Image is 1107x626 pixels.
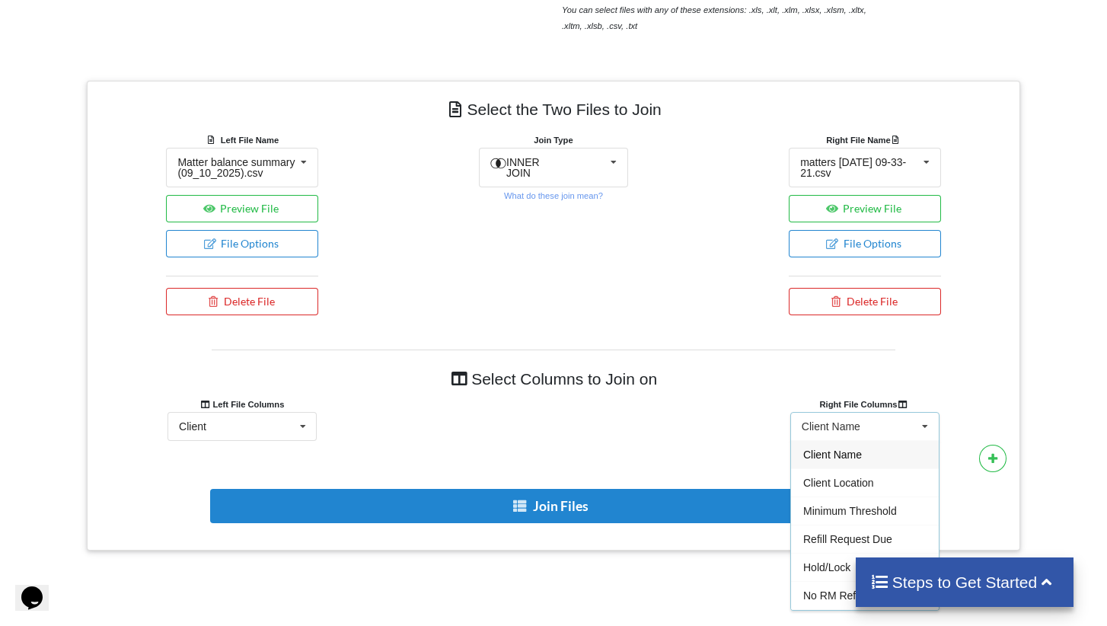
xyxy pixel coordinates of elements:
small: What do these join mean? [504,191,603,200]
i: You can select files with any of these extensions: .xls, .xlt, .xlm, .xlsx, .xlsm, .xltx, .xltm, ... [562,5,866,30]
h4: Steps to Get Started [871,573,1059,592]
span: Client Name [803,449,862,461]
iframe: chat widget [15,565,64,611]
button: Preview File [166,195,317,222]
button: Delete File [166,288,317,315]
div: matters [DATE] 09-33-21.csv [800,157,917,178]
span: INNER JOIN [506,156,540,179]
button: File Options [789,230,940,257]
span: Hold/Lock [803,561,850,573]
span: Client Location [803,477,874,489]
span: No RM Refill [803,589,863,602]
button: Preview File [789,195,940,222]
b: Left File Columns [200,400,285,409]
b: Right File Columns [820,400,911,409]
button: File Options [166,230,317,257]
button: Delete File [789,288,940,315]
b: Left File Name [221,136,279,145]
span: Minimum Threshold [803,505,897,517]
div: Matter balance summary (09_10_2025).csv [177,157,295,178]
div: Client [179,421,206,432]
span: Refill Request Due [803,533,892,545]
button: Join Files [210,489,893,523]
h4: Select the Two Files to Join [98,92,1010,126]
b: Right File Name [826,136,903,145]
b: Join Type [534,136,573,145]
h4: Select Columns to Join on [212,362,895,396]
div: Client Name [802,421,860,432]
